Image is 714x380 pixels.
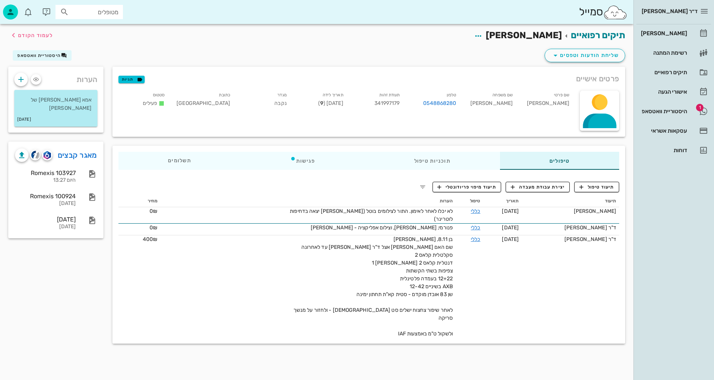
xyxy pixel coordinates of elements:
[22,6,27,10] span: תג
[545,49,625,62] button: שליחת הודעות וטפסים
[277,93,286,97] small: מגדר
[290,208,453,222] span: לא יכלו לאחר לאימון. התור לצילומים בוטל ([PERSON_NAME] יצאה בדחיפות לוטרינר)
[20,96,91,112] p: אמא [PERSON_NAME] של [PERSON_NAME]
[17,53,61,58] span: היסטוריית וואטסאפ
[15,177,76,184] div: היום 13:27
[150,208,157,214] span: 0₪
[15,216,76,223] div: [DATE]
[15,193,76,200] div: Romexis 100924
[551,51,619,60] span: שליחת הודעות וטפסים
[639,50,687,56] div: רשימת המתנה
[437,184,496,190] span: תיעוד מיפוי פריודונטלי
[311,224,453,231] span: פנורמי, [PERSON_NAME], וצילום אפליקציה - [PERSON_NAME]
[219,93,230,97] small: כתובת
[639,30,687,36] div: [PERSON_NAME]
[15,224,76,230] div: [DATE]
[9,28,53,42] button: לעמוד הקודם
[447,93,457,97] small: טלפון
[483,195,522,207] th: תאריך
[486,30,562,40] span: [PERSON_NAME]
[13,50,72,61] button: היסטוריית וואטסאפ
[379,93,400,97] small: תעודת זהות
[374,100,400,106] span: 341997179
[8,67,103,88] div: הערות
[433,182,501,192] button: תיעוד מיפוי פריודונטלי
[506,182,570,192] button: יצירת עבודת מעבדה
[241,152,365,170] div: פגישות
[323,93,343,97] small: תאריך לידה
[696,104,704,111] span: תג
[636,24,711,42] a: [PERSON_NAME]
[143,236,157,242] span: 400₪
[456,195,483,207] th: טיפול
[122,76,141,83] span: תגיות
[143,100,157,106] span: פעילים
[150,224,157,231] span: 0₪
[502,208,519,214] span: [DATE]
[639,108,687,114] div: היסטוריית וואטסאפ
[639,147,687,153] div: דוחות
[160,195,456,207] th: הערות
[318,100,343,106] span: [DATE] ( )
[30,150,40,160] button: cliniview logo
[471,236,480,242] a: כללי
[168,158,191,163] span: תשלומים
[502,224,519,231] span: [DATE]
[636,63,711,81] a: תיקים רפואיים
[525,224,616,232] div: ד"ר [PERSON_NAME]
[525,207,616,215] div: [PERSON_NAME]
[511,184,565,190] span: יצירת עבודת מעבדה
[15,169,76,177] div: Romexis 103927
[639,69,687,75] div: תיקים רפואיים
[502,236,519,242] span: [DATE]
[118,76,145,83] button: תגיות
[492,93,513,97] small: שם משפחה
[579,4,627,20] div: סמייל
[18,32,53,39] span: לעמוד הקודם
[462,89,519,112] div: [PERSON_NAME]
[636,44,711,62] a: רשימת המתנה
[571,30,625,40] a: תיקים רפואיים
[574,182,619,192] button: תיעוד טיפול
[177,100,230,106] span: [GEOGRAPHIC_DATA]
[17,115,31,124] small: [DATE]
[522,195,619,207] th: תיעוד
[471,224,480,231] a: כללי
[642,8,698,15] span: ד״ר [PERSON_NAME]
[636,122,711,140] a: עסקאות אשראי
[320,100,323,106] strong: 9
[42,150,52,160] button: romexis logo
[639,89,687,95] div: אישורי הגעה
[636,102,711,120] a: תגהיסטוריית וואטסאפ
[118,195,160,207] th: מחיר
[576,73,619,85] span: פרטים אישיים
[153,93,165,97] small: סטטוס
[639,128,687,134] div: עסקאות אשראי
[471,208,480,214] a: כללי
[525,235,616,243] div: ד"ר [PERSON_NAME]
[579,184,614,190] span: תיעוד טיפול
[423,99,456,108] a: 0548868280
[500,152,619,170] div: טיפולים
[519,89,575,112] div: [PERSON_NAME]
[636,141,711,159] a: דוחות
[365,152,500,170] div: תוכניות טיפול
[43,151,51,159] img: romexis logo
[15,200,76,207] div: [DATE]
[636,83,711,101] a: אישורי הגעה
[31,151,40,159] img: cliniview logo
[58,149,97,161] a: מאגר קבצים
[603,5,627,20] img: SmileCloud logo
[236,89,293,112] div: נקבה
[554,93,569,97] small: שם פרטי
